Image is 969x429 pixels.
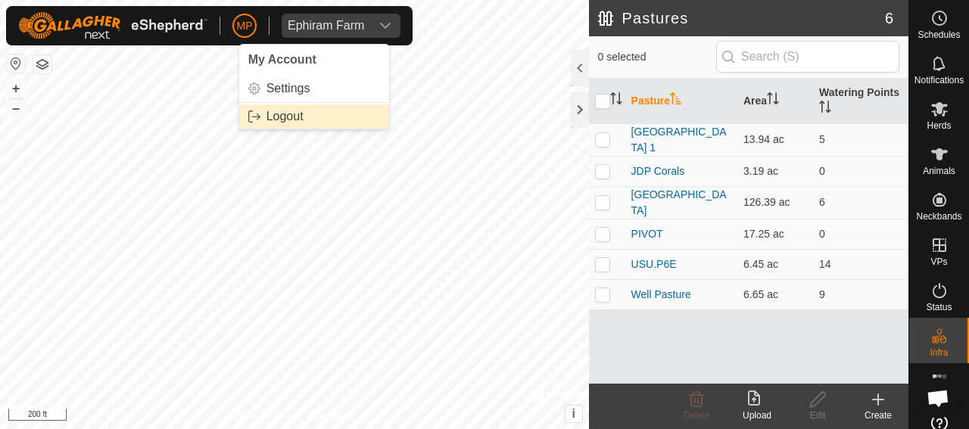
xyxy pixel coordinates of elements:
[572,407,575,420] span: i
[33,55,51,73] button: Map Layers
[918,30,960,39] span: Schedules
[631,228,663,240] a: PIVOT
[631,165,685,177] a: JDP Corals
[787,409,848,422] div: Edit
[923,166,955,176] span: Animals
[848,409,908,422] div: Create
[885,7,893,30] span: 6
[716,41,899,73] input: Search (S)
[566,406,582,422] button: i
[266,82,310,95] span: Settings
[926,303,952,312] span: Status
[684,410,710,421] span: Delete
[237,18,253,34] span: MP
[631,126,727,154] a: [GEOGRAPHIC_DATA] 1
[288,20,364,32] div: Ephiram Farm
[737,79,813,124] th: Area
[7,99,25,117] button: –
[916,212,961,221] span: Neckbands
[927,121,951,130] span: Herds
[631,288,691,300] a: Well Pasture
[813,249,908,279] td: 14
[737,279,813,309] td: 6.65 ac
[18,12,207,39] img: Gallagher Logo
[813,219,908,249] td: 0
[598,9,885,27] h2: Pastures
[7,54,25,73] button: Reset Map
[737,156,813,186] td: 3.19 ac
[7,79,25,98] button: +
[727,409,787,422] div: Upload
[737,249,813,279] td: 6.45 ac
[631,258,677,270] a: USU.P6E
[813,79,908,124] th: Watering Points
[930,348,948,357] span: Infra
[918,378,958,418] div: Open chat
[819,103,831,115] p-sorticon: Activate to sort
[239,104,389,129] a: Logout
[625,79,737,124] th: Pasture
[631,188,727,216] a: [GEOGRAPHIC_DATA]
[813,156,908,186] td: 0
[309,409,354,423] a: Contact Us
[914,76,964,85] span: Notifications
[266,110,304,123] span: Logout
[737,123,813,156] td: 13.94 ac
[813,279,908,309] td: 9
[670,95,682,107] p-sorticon: Activate to sort
[610,95,622,107] p-sorticon: Activate to sort
[248,53,316,66] span: My Account
[813,123,908,156] td: 5
[930,257,947,266] span: VPs
[282,14,370,38] span: Ephiram Farm
[370,14,400,38] div: dropdown trigger
[813,186,908,219] td: 6
[767,95,779,107] p-sorticon: Activate to sort
[235,409,291,423] a: Privacy Policy
[239,76,389,101] a: Settings
[598,49,716,65] span: 0 selected
[737,186,813,219] td: 126.39 ac
[737,219,813,249] td: 17.25 ac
